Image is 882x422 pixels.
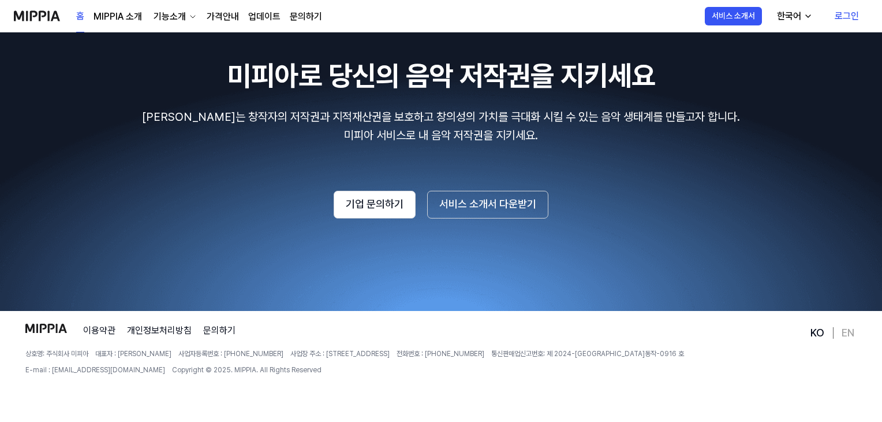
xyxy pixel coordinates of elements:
span: E-mail : [EMAIL_ADDRESS][DOMAIN_NAME] [25,365,165,375]
a: 문의하기 [203,324,236,338]
span: 사업자등록번호 : [PHONE_NUMBER] [178,349,283,359]
span: Copyright © 2025. MIPPIA. All Rights Reserved [172,365,322,375]
a: 이용약관 [83,324,115,338]
p: [PERSON_NAME]는 창작자의 저작권과 지적재산권을 보호하고 창의성의 가치를 극대화 시킬 수 있는 음악 생태계를 만들고자 합니다. 미피아 서비스로 내 음악 저작권을 지키세요. [14,108,868,145]
a: 개인정보처리방침 [127,324,192,338]
a: 홈 [76,1,84,32]
button: 서비스 소개서 [705,7,762,25]
button: 기업 문의하기 [334,191,416,219]
span: 전화번호 : [PHONE_NUMBER] [397,349,484,359]
span: 대표자 : [PERSON_NAME] [95,349,171,359]
img: logo [25,324,67,333]
button: 기능소개 [151,10,197,24]
a: EN [842,326,854,340]
a: MIPPIA 소개 [94,10,142,24]
div: 한국어 [775,9,803,23]
span: 상호명: 주식회사 미피아 [25,349,88,359]
button: 한국어 [768,5,820,28]
a: 가격안내 [207,10,239,24]
h2: 미피아로 당신의 음악 저작권을 지키세요 [14,57,868,95]
a: KO [810,326,824,340]
a: 업데이트 [248,10,281,24]
span: 통신판매업신고번호: 제 2024-[GEOGRAPHIC_DATA]동작-0916 호 [491,349,684,359]
span: 사업장 주소 : [STREET_ADDRESS] [290,349,390,359]
div: 기능소개 [151,10,188,24]
button: 서비스 소개서 다운받기 [427,191,548,219]
a: 문의하기 [290,10,322,24]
